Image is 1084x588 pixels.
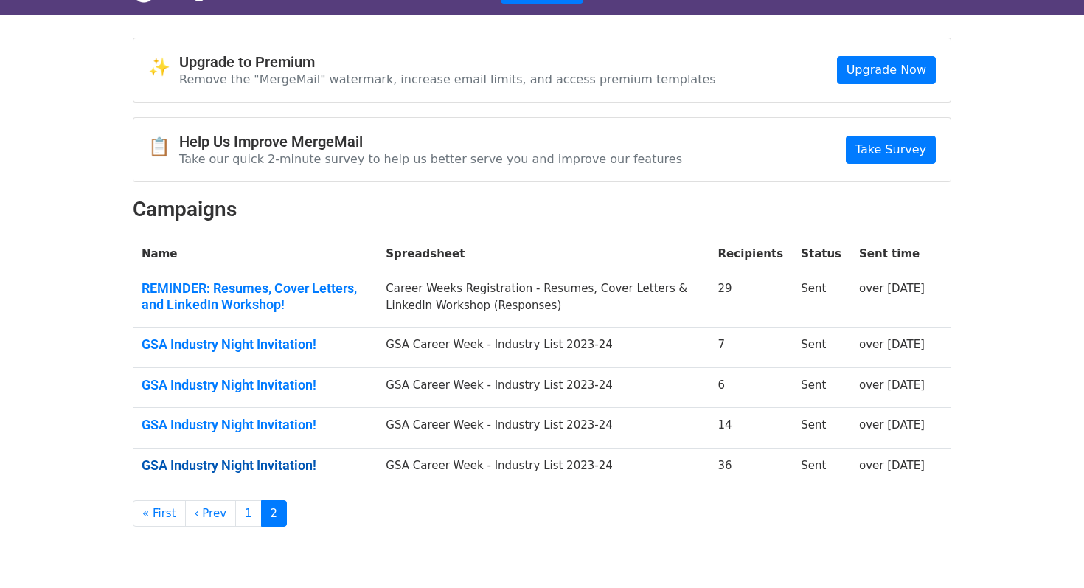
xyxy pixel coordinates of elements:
td: GSA Career Week - Industry List 2023-24 [377,367,709,408]
span: 📋 [148,136,179,158]
a: Take Survey [846,136,936,164]
td: 6 [709,367,793,408]
a: « First [133,500,186,528]
a: over [DATE] [859,338,925,351]
a: ‹ Prev [185,500,237,528]
a: GSA Industry Night Invitation! [142,457,368,474]
a: REMINDER: Resumes, Cover Letters, and LinkedIn Workshop! [142,280,368,312]
th: Name [133,237,377,271]
a: over [DATE] [859,282,925,295]
td: Sent [792,408,850,449]
a: GSA Industry Night Invitation! [142,417,368,433]
th: Status [792,237,850,271]
td: Sent [792,271,850,328]
td: 14 [709,408,793,449]
td: 29 [709,271,793,328]
td: GSA Career Week - Industry List 2023-24 [377,328,709,368]
a: over [DATE] [859,459,925,472]
td: Sent [792,328,850,368]
td: Career Weeks Registration - Resumes, Cover Letters & LinkedIn Workshop (Responses) [377,271,709,328]
td: Sent [792,367,850,408]
a: GSA Industry Night Invitation! [142,336,368,353]
a: 1 [235,500,262,528]
th: Sent time [850,237,934,271]
iframe: Chat Widget [1010,517,1084,588]
h2: Campaigns [133,197,951,222]
a: Upgrade Now [837,56,936,84]
a: over [DATE] [859,418,925,432]
a: GSA Industry Night Invitation! [142,377,368,393]
span: ✨ [148,57,179,78]
th: Recipients [709,237,793,271]
td: 7 [709,328,793,368]
p: Take our quick 2-minute survey to help us better serve you and improve our features [179,151,682,167]
a: 2 [261,500,288,528]
td: GSA Career Week - Industry List 2023-24 [377,449,709,488]
p: Remove the "MergeMail" watermark, increase email limits, and access premium templates [179,72,716,87]
td: GSA Career Week - Industry List 2023-24 [377,408,709,449]
th: Spreadsheet [377,237,709,271]
td: 36 [709,449,793,488]
h4: Help Us Improve MergeMail [179,133,682,151]
td: Sent [792,449,850,488]
a: over [DATE] [859,378,925,392]
h4: Upgrade to Premium [179,53,716,71]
